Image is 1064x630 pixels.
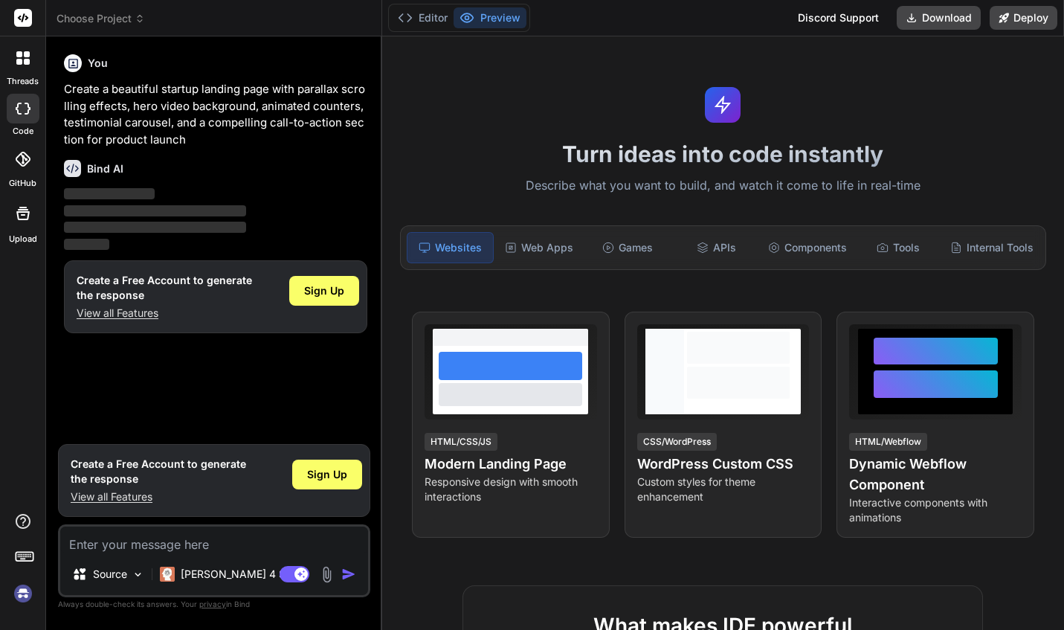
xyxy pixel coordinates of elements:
button: Download [897,6,981,30]
p: Source [93,567,127,582]
h6: Bind AI [87,161,123,176]
label: threads [7,75,39,88]
button: Preview [454,7,526,28]
h6: You [88,56,108,71]
img: icon [341,567,356,582]
span: ‌ [64,239,109,250]
span: Sign Up [304,283,344,298]
div: APIs [674,232,759,263]
img: Pick Models [132,568,144,581]
span: ‌ [64,205,246,216]
label: Upload [9,233,37,245]
label: GitHub [9,177,36,190]
label: code [13,125,33,138]
div: Components [762,232,853,263]
span: ‌ [64,222,246,233]
p: View all Features [71,489,246,504]
h1: Turn ideas into code instantly [391,141,1055,167]
span: Choose Project [57,11,145,26]
div: HTML/Webflow [849,433,927,451]
p: Describe what you want to build, and watch it come to life in real-time [391,176,1055,196]
h4: Modern Landing Page [425,454,597,475]
div: HTML/CSS/JS [425,433,497,451]
p: [PERSON_NAME] 4 S.. [181,567,291,582]
img: Claude 4 Sonnet [160,567,175,582]
span: ‌ [64,188,155,199]
h4: WordPress Custom CSS [637,454,810,475]
div: Internal Tools [944,232,1039,263]
p: Always double-check its answers. Your in Bind [58,597,370,611]
img: signin [10,581,36,606]
h1: Create a Free Account to generate the response [71,457,246,486]
div: Games [585,232,671,263]
div: Websites [407,232,494,263]
p: Create a beautiful startup landing page with parallax scrolling effects, hero video background, a... [64,81,367,148]
h1: Create a Free Account to generate the response [77,273,252,303]
p: Responsive design with smooth interactions [425,475,597,504]
span: Sign Up [307,467,347,482]
div: CSS/WordPress [637,433,717,451]
span: privacy [199,600,226,608]
img: attachment [318,566,335,583]
p: View all Features [77,306,252,321]
p: Custom styles for theme enhancement [637,475,810,504]
button: Deploy [990,6,1057,30]
h4: Dynamic Webflow Component [849,454,1022,495]
button: Editor [392,7,454,28]
div: Discord Support [789,6,888,30]
p: Interactive components with animations [849,495,1022,525]
div: Web Apps [497,232,582,263]
div: Tools [856,232,941,263]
